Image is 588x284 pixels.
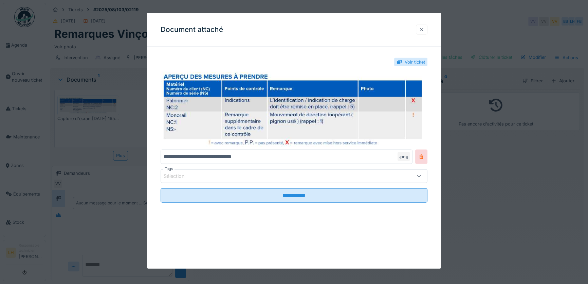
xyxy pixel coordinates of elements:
div: Voir ticket [405,59,425,65]
div: .png [398,152,410,161]
img: 81fc294f-ec9b-41d8-9155-bc4e901a49ac-Capture%20d%27%C3%A9cran%202025-08-07%20165416.png [161,72,427,147]
h3: Document attaché [161,26,223,34]
div: Sélection [164,172,194,180]
label: Tags [163,166,174,172]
